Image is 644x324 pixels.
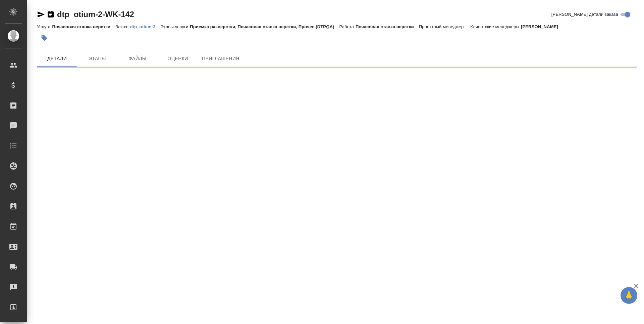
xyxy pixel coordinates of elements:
[161,24,190,29] p: Этапы услуги
[130,24,161,29] a: dtp_otium-2
[623,288,635,302] span: 🙏
[52,24,115,29] p: Почасовая ставка верстки
[37,31,52,45] button: Добавить тэг
[81,54,113,63] span: Этапы
[551,11,618,18] span: [PERSON_NAME] детали заказа
[121,54,154,63] span: Файлы
[419,24,465,29] p: Проектный менеджер
[130,24,161,29] p: dtp_otium-2
[202,54,239,63] span: Приглашения
[621,287,637,304] button: 🙏
[37,10,45,18] button: Скопировать ссылку для ЯМессенджера
[57,10,134,19] a: dtp_otium-2-WK-142
[37,24,52,29] p: Услуга
[521,24,563,29] p: [PERSON_NAME]
[339,24,356,29] p: Работа
[115,24,130,29] p: Заказ:
[470,24,521,29] p: Клиентские менеджеры
[162,54,194,63] span: Оценки
[356,24,419,29] p: Почасовая ставка верстки
[47,10,55,18] button: Скопировать ссылку
[41,54,73,63] span: Детали
[190,24,339,29] p: Приемка разверстки, Почасовая ставка верстки, Прочее (DTPQA)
